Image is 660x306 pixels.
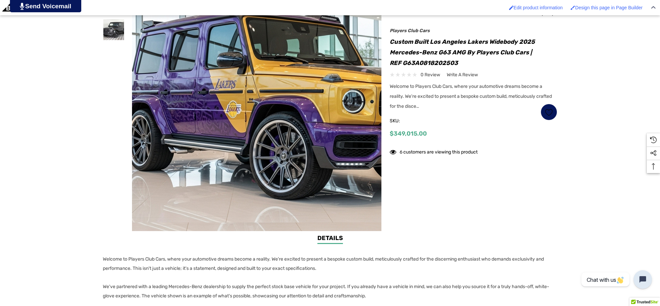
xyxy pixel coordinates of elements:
[20,3,24,10] img: PjwhLS0gR2VuZXJhdG9yOiBHcmF2aXQuaW8gLS0+PHN2ZyB4bWxucz0iaHR0cDovL3d3dy53My5vcmcvMjAwMC9zdmciIHhtb...
[447,71,478,79] a: Write a Review
[575,5,642,10] span: Design this page in Page Builder
[103,282,553,301] p: We've partnered with a leading Mercedes-Benz dealership to supply the perfect stock base vehicle ...
[506,2,566,14] a: Enabled brush for product edit Edit product information
[651,6,656,9] img: Close Admin Bar
[514,5,563,10] span: Edit product information
[390,116,423,126] span: SKU:
[421,71,440,79] span: 0 review
[650,150,657,156] svg: Social Media
[570,5,575,10] img: Enabled brush for page builder edit.
[390,146,478,156] div: 6 customers are viewing this product
[390,130,427,137] span: $349,015.00
[567,2,646,14] a: Enabled brush for page builder edit. Design this page in Page Builder
[447,72,478,78] span: Write a Review
[545,108,553,116] svg: Wish List
[390,84,552,109] span: Welcome to Players Club Cars, where your automotive dreams become a reality. We're excited to pre...
[650,137,657,143] svg: Recently Viewed
[647,163,660,170] svg: Top
[103,255,553,273] p: Welcome to Players Club Cars, where your automotive dreams become a reality. We're excited to pre...
[509,5,514,10] img: Enabled brush for product edit
[103,19,124,40] img: Custom Built Los Angeles Lakers Widebody 2025 Mercedes-Benz G63 AMG by Players Club Cars | REF G6...
[317,234,343,244] a: Details
[390,28,430,33] a: Players Club Cars
[541,104,557,120] a: Wish List
[390,36,557,68] h1: Custom Built Los Angeles Lakers Widebody 2025 Mercedes-Benz G63 AMG by Players Club Cars | REF G6...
